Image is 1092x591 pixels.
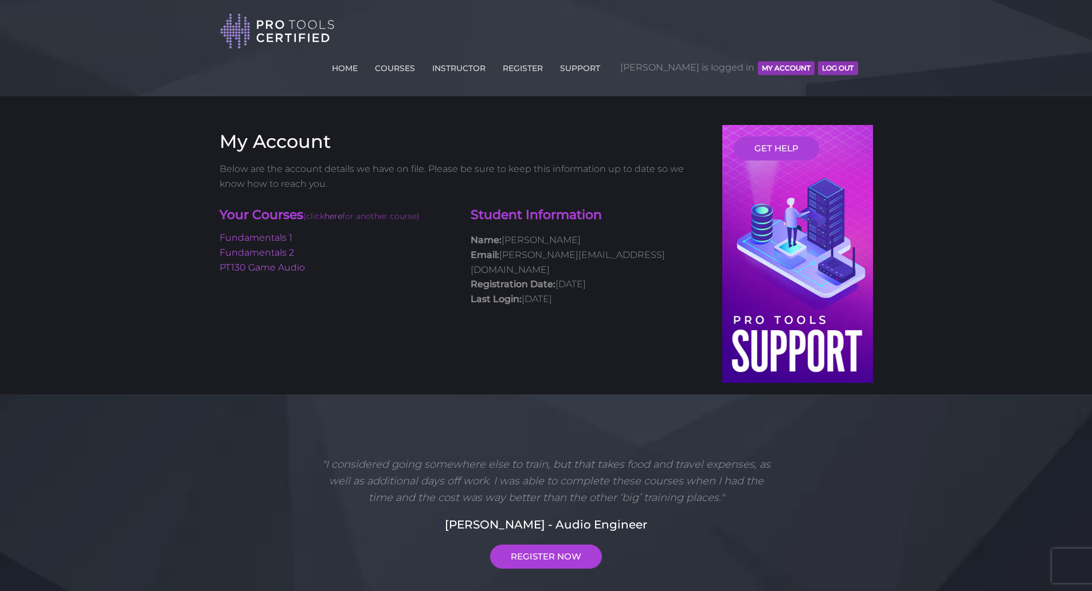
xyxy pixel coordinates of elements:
[471,293,522,304] strong: Last Login:
[557,57,603,75] a: SUPPORT
[471,249,499,260] strong: Email:
[220,131,706,152] h3: My Account
[818,61,858,75] button: Log Out
[220,262,305,273] a: PT130 Game Audio
[220,162,706,191] p: Below are the account details we have on file. Please be sure to keep this information up to date...
[220,206,454,225] h4: Your Courses
[318,456,775,506] p: "I considered going somewhere else to train, but that takes food and travel expenses, as well as ...
[490,545,602,569] a: REGISTER NOW
[734,136,819,161] a: GET HELP
[324,211,342,221] a: here
[329,57,361,75] a: HOME
[220,516,873,533] h5: [PERSON_NAME] - Audio Engineer
[429,57,488,75] a: INSTRUCTOR
[220,247,294,258] a: Fundamentals 2
[471,233,705,306] p: [PERSON_NAME] [PERSON_NAME][EMAIL_ADDRESS][DOMAIN_NAME] [DATE] [DATE]
[500,57,546,75] a: REGISTER
[303,211,420,221] span: (click for another course)
[471,206,705,224] h4: Student Information
[220,232,292,243] a: Fundamentals 1
[372,57,418,75] a: COURSES
[471,234,502,245] strong: Name:
[758,61,815,75] button: MY ACCOUNT
[471,279,555,289] strong: Registration Date:
[220,13,335,50] img: Pro Tools Certified Logo
[620,50,858,85] span: [PERSON_NAME] is logged in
